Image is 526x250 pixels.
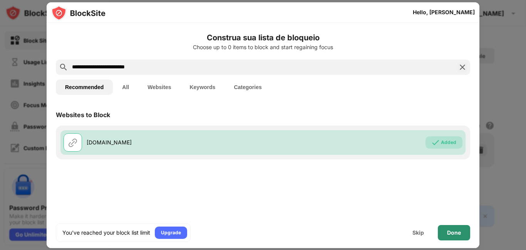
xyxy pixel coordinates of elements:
[87,138,263,146] div: [DOMAIN_NAME]
[56,44,470,50] div: Choose up to 0 items to block and start regaining focus
[62,229,150,237] div: You’ve reached your block list limit
[412,230,424,236] div: Skip
[56,111,110,119] div: Websites to Block
[224,79,271,95] button: Categories
[447,230,461,236] div: Done
[56,32,470,43] h6: Construa sua lista de bloqueio
[180,79,224,95] button: Keywords
[138,79,180,95] button: Websites
[113,79,138,95] button: All
[413,9,475,15] div: Hello, [PERSON_NAME]
[51,5,106,21] img: logo-blocksite.svg
[161,229,181,237] div: Upgrade
[56,79,113,95] button: Recommended
[68,138,77,147] img: url.svg
[59,63,68,72] img: search.svg
[441,139,456,146] div: Added
[458,63,467,72] img: search-close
